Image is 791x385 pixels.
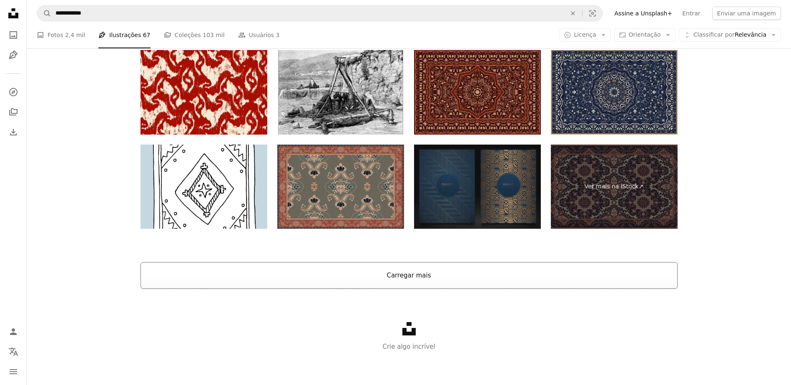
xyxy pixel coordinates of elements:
button: Limpar [564,5,582,21]
img: Ilustração antiga: Tecelagem tapeçaria, Pérsia [277,50,404,135]
a: Fotos [5,27,22,43]
span: Relevância [693,31,766,39]
span: 2,4 mil [65,30,85,40]
span: Classificar por [693,31,735,38]
a: Coleções 103 mil [164,22,225,48]
img: Vintage Arabic pattern. Persian colored carpet. Rich ornament for fabric design, handmade, interi... [277,145,404,229]
a: Fotos 2,4 mil [37,22,85,48]
button: Pesquisa visual [583,5,603,21]
img: Modelos de embalagem azul de conjunto vetorial com textura de padrão geométrico dourado diferente... [414,145,541,229]
a: Ver mais na iStock↗ [551,145,678,229]
a: Ilustrações [5,47,22,63]
span: 3 [276,30,280,40]
a: Coleções [5,104,22,120]
button: Classificar porRelevância [679,28,781,42]
span: 103 mil [203,30,225,40]
img: Kilim desenhado à mão [141,145,267,229]
button: Menu [5,363,22,380]
a: Histórico de downloads [5,124,22,140]
span: Licença [574,31,596,38]
button: Idioma [5,343,22,360]
img: Motif ethnic handmade beautiful Ikat art. Ikat ethnic tribal, boho colors seamless wallpaper. Eth... [141,50,267,135]
a: Assine a Unsplash+ [610,7,678,20]
button: Licença [559,28,610,42]
button: Enviar uma imagem [712,7,781,20]
img: Tapete persa colorido. [414,50,541,135]
button: Carregar mais [141,262,678,289]
form: Pesquise conteúdo visual em todo o site [37,5,603,22]
button: Pesquise na Unsplash [37,5,51,21]
button: Orientação [614,28,675,42]
a: Explorar [5,84,22,100]
span: Orientação [629,31,661,38]
a: Entrar / Cadastrar-se [5,323,22,340]
a: Início — Unsplash [5,5,22,23]
img: Tapete persa colorido. [551,50,678,135]
a: Usuários 3 [238,22,280,48]
a: Entrar [677,7,705,20]
p: Crie algo incrível [27,342,791,352]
